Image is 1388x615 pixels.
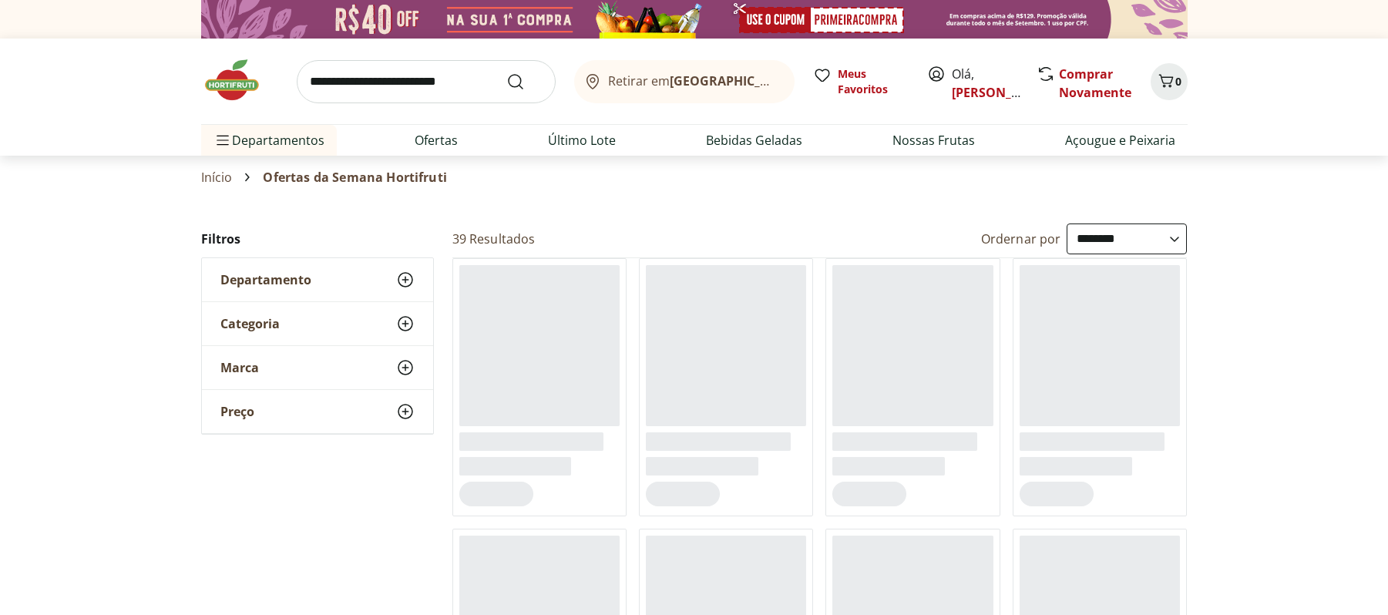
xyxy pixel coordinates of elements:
[201,170,233,184] a: Início
[213,122,324,159] span: Departamentos
[297,60,556,103] input: search
[213,122,232,159] button: Menu
[452,230,536,247] h2: 39 Resultados
[952,65,1020,102] span: Olá,
[952,84,1052,101] a: [PERSON_NAME]
[670,72,929,89] b: [GEOGRAPHIC_DATA]/[GEOGRAPHIC_DATA]
[201,223,434,254] h2: Filtros
[838,66,909,97] span: Meus Favoritos
[1065,131,1175,150] a: Açougue e Peixaria
[813,66,909,97] a: Meus Favoritos
[202,258,433,301] button: Departamento
[1175,74,1181,89] span: 0
[201,57,278,103] img: Hortifruti
[608,74,778,88] span: Retirar em
[220,272,311,287] span: Departamento
[706,131,802,150] a: Bebidas Geladas
[415,131,458,150] a: Ofertas
[1151,63,1188,100] button: Carrinho
[892,131,975,150] a: Nossas Frutas
[220,316,280,331] span: Categoria
[548,131,616,150] a: Último Lote
[220,360,259,375] span: Marca
[263,170,446,184] span: Ofertas da Semana Hortifruti
[1059,66,1131,101] a: Comprar Novamente
[981,230,1061,247] label: Ordernar por
[574,60,795,103] button: Retirar em[GEOGRAPHIC_DATA]/[GEOGRAPHIC_DATA]
[506,72,543,91] button: Submit Search
[202,346,433,389] button: Marca
[202,302,433,345] button: Categoria
[220,404,254,419] span: Preço
[202,390,433,433] button: Preço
